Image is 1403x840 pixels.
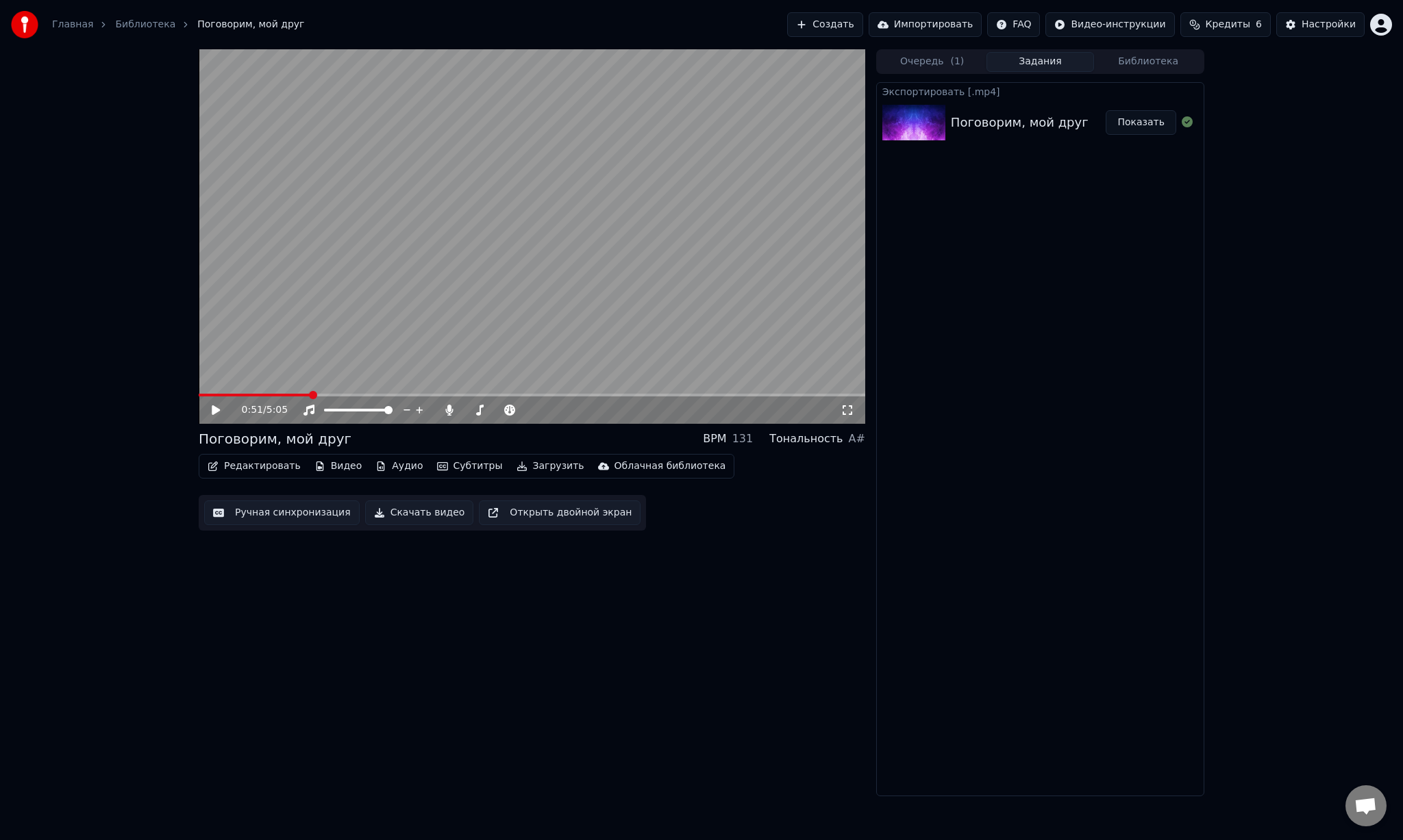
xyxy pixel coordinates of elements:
div: Тональность [769,431,843,447]
span: 6 [1256,18,1262,31]
button: Библиотека [1094,52,1202,72]
button: Ручная синхронизация [204,500,360,525]
span: ( 1 ) [950,55,964,68]
button: Аудио [370,457,428,476]
nav: breadcrumb [52,18,304,31]
button: Очередь [878,52,986,72]
button: Субтитры [432,457,508,476]
span: 5:05 [266,403,288,417]
button: FAQ [987,12,1040,37]
span: Поговорим, мой друг [197,18,304,31]
button: Кредиты6 [1180,12,1271,37]
div: Поговорим, мой друг [199,429,351,448]
button: Настройки [1276,12,1365,37]
span: 0:51 [242,403,263,417]
div: A# [848,431,865,447]
button: Загрузить [511,457,590,476]
button: Открыть двойной экран [479,500,641,525]
a: Библиотека [115,18,175,31]
button: Редактировать [202,457,306,476]
div: 131 [732,431,754,447]
img: youka [11,11,38,38]
span: Кредиты [1206,18,1250,31]
a: Главная [52,18,93,31]
div: Поговорим, мой друг [951,113,1089,132]
button: Импортировать [869,12,982,37]
div: BPM [703,431,726,447]
div: / [242,403,275,417]
div: Облачная библиотека [614,459,726,473]
div: Экспортировать [.mp4] [877,83,1204,99]
button: Скачать видео [365,500,474,525]
button: Видео [309,457,368,476]
button: Создать [787,12,862,37]
button: Видео-инструкции [1045,12,1174,37]
button: Задания [986,52,1095,72]
a: Открытый чат [1345,785,1387,826]
div: Настройки [1302,18,1356,31]
button: Показать [1106,110,1176,135]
